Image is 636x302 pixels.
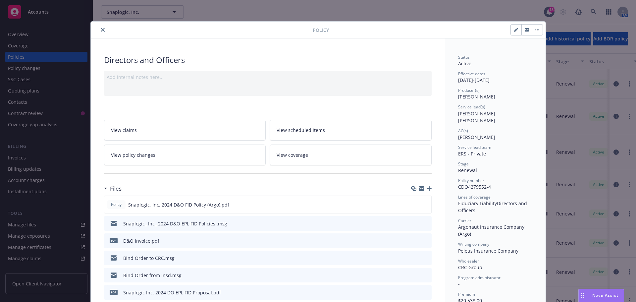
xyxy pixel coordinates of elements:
[458,281,460,287] span: -
[458,71,485,77] span: Effective dates
[110,202,123,208] span: Policy
[458,93,495,100] span: [PERSON_NAME]
[277,127,325,134] span: View scheduled items
[412,255,418,262] button: download file
[110,184,122,193] h3: Files
[458,60,471,67] span: Active
[111,127,137,134] span: View claims
[458,71,532,84] div: [DATE] - [DATE]
[458,224,526,237] span: Argonaut Insurance Company (Argo)
[458,128,468,134] span: AC(s)
[458,194,491,200] span: Lines of coverage
[412,289,418,296] button: download file
[458,241,489,247] span: Writing company
[458,54,470,60] span: Status
[128,201,229,208] span: Snaplogic, Inc. 2024 D&O FID Policy (Argo).pdf
[123,272,182,279] div: Bind Order from Insd.msg
[458,275,501,280] span: Program administrator
[578,289,624,302] button: Nova Assist
[99,26,107,34] button: close
[458,291,475,297] span: Premium
[313,27,329,33] span: Policy
[110,290,118,295] span: pdf
[423,201,429,208] button: preview file
[458,145,491,150] span: Service lead team
[458,264,482,271] span: CRC Group
[458,151,486,157] span: ERS - Private
[423,255,429,262] button: preview file
[123,220,227,227] div: Snaplogic_ Inc_ 2024 D&O EPL FID Policies .msg
[111,151,155,158] span: View policy changes
[104,145,266,165] a: View policy changes
[458,218,471,223] span: Carrier
[104,54,432,66] div: Directors and Officers
[423,272,429,279] button: preview file
[412,237,418,244] button: download file
[458,134,495,140] span: [PERSON_NAME]
[412,201,417,208] button: download file
[123,255,175,262] div: Bind Order to CRC.msg
[458,184,491,190] span: CDO4279552-4
[458,161,469,167] span: Stage
[458,167,477,173] span: Renewal
[458,258,479,264] span: Wholesaler
[592,292,618,298] span: Nova Assist
[423,237,429,244] button: preview file
[458,200,528,213] span: Directors and Officers
[270,145,432,165] a: View coverage
[458,88,480,93] span: Producer(s)
[458,104,485,110] span: Service lead(s)
[579,289,587,302] div: Drag to move
[423,289,429,296] button: preview file
[270,120,432,141] a: View scheduled items
[412,220,418,227] button: download file
[458,178,484,183] span: Policy number
[277,151,308,158] span: View coverage
[423,220,429,227] button: preview file
[104,184,122,193] div: Files
[104,120,266,141] a: View claims
[458,110,497,124] span: [PERSON_NAME] [PERSON_NAME]
[412,272,418,279] button: download file
[123,289,221,296] div: Snaplogic Inc. 2024 DO EPL FID Proposal.pdf
[458,200,497,207] span: Fiduciary Liability
[123,237,159,244] div: D&O Invoice.pdf
[107,74,429,81] div: Add internal notes here...
[458,248,518,254] span: Peleus Insurance Company
[110,238,118,243] span: pdf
